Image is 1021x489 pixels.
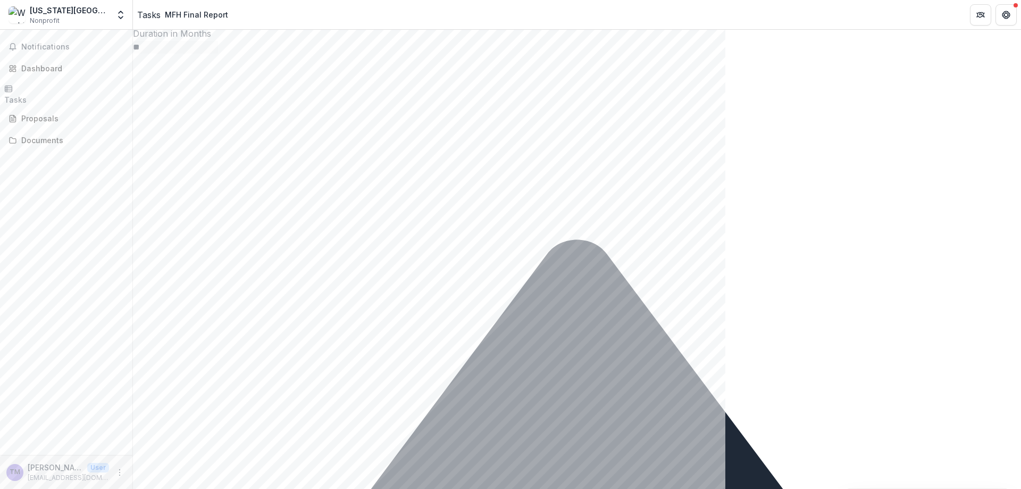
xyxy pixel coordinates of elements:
[165,9,228,20] div: MFH Final Report
[30,16,60,26] span: Nonprofit
[21,135,120,146] div: Documents
[30,5,109,16] div: [US_STATE][GEOGRAPHIC_DATA]
[133,27,211,40] p: Duration in Months
[995,4,1017,26] button: Get Help
[137,7,232,22] nav: breadcrumb
[21,43,124,52] span: Notifications
[4,38,128,55] button: Notifications
[4,131,128,149] a: Documents
[9,6,26,23] img: Washington University
[4,81,27,105] a: Tasks
[10,469,20,476] div: Tanya Madden
[4,94,27,105] div: Tasks
[137,9,161,21] a: Tasks
[113,466,126,479] button: More
[21,113,120,124] div: Proposals
[21,63,120,74] div: Dashboard
[4,60,128,77] a: Dashboard
[28,473,109,483] p: [EMAIL_ADDRESS][DOMAIN_NAME]
[970,4,991,26] button: Partners
[113,4,128,26] button: Open entity switcher
[4,110,128,127] a: Proposals
[87,463,109,473] p: User
[28,462,83,473] p: [PERSON_NAME]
